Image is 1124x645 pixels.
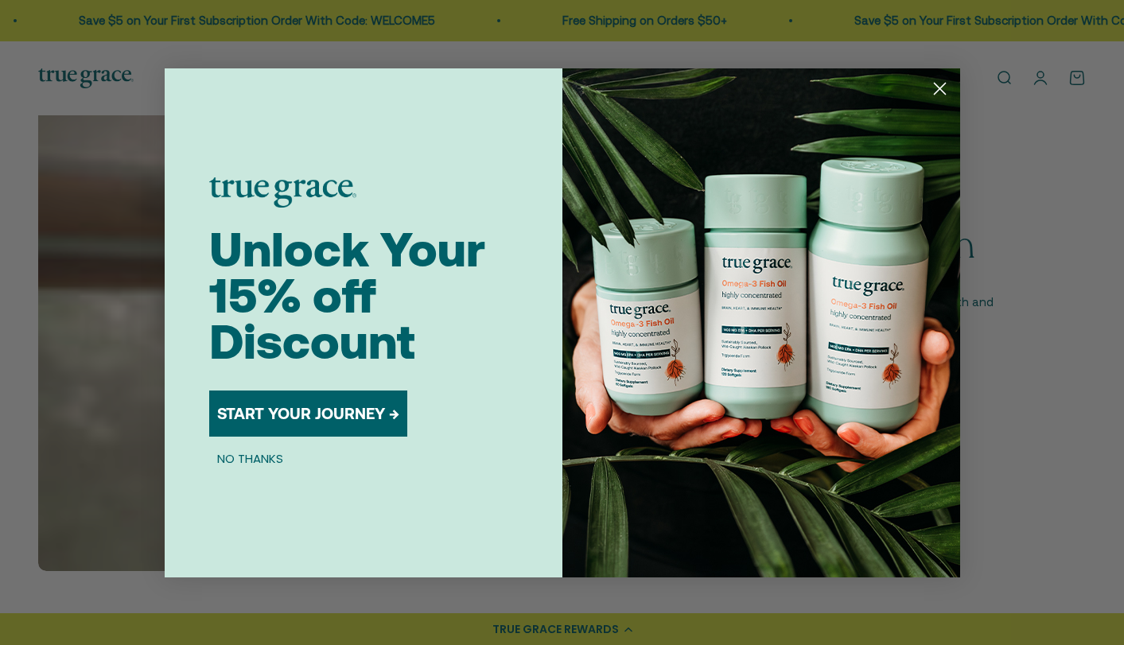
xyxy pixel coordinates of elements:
[209,449,291,468] button: NO THANKS
[209,222,485,369] span: Unlock Your 15% off Discount
[562,68,960,577] img: 098727d5-50f8-4f9b-9554-844bb8da1403.jpeg
[209,390,407,437] button: START YOUR JOURNEY →
[209,177,356,208] img: logo placeholder
[926,75,954,103] button: Close dialog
